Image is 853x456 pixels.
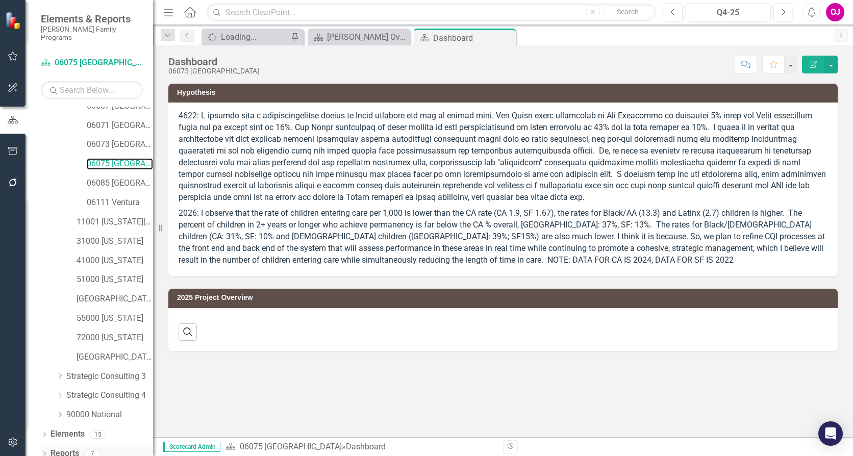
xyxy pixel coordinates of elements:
div: 15 [90,430,106,439]
button: Search [603,5,654,19]
small: [PERSON_NAME] Family Programs [41,25,143,42]
div: Q4-25 [689,7,767,19]
p: 2026: I observe that the rate of children entering care per 1,000 is lower than the CA rate (CA 1... [179,206,827,266]
input: Search ClearPoint... [207,4,656,21]
div: 06075 [GEOGRAPHIC_DATA] [168,67,259,75]
a: Strategic Consulting 3 [66,371,153,383]
a: [GEOGRAPHIC_DATA] [77,351,153,363]
div: Dashboard [346,442,386,451]
span: Scorecard Admin [163,442,220,452]
div: Dashboard [433,32,513,44]
a: Loading... [204,31,288,43]
a: Elements [51,428,85,440]
div: Open Intercom Messenger [818,421,843,446]
a: 06075 [GEOGRAPHIC_DATA] [240,442,342,451]
span: Search [617,8,639,16]
a: Strategic Consulting 4 [66,390,153,401]
a: [PERSON_NAME] Overview [310,31,407,43]
button: Q4-25 [686,3,771,21]
a: 11001 [US_STATE][GEOGRAPHIC_DATA] [77,216,153,228]
div: Loading... [221,31,288,43]
div: [PERSON_NAME] Overview [327,31,407,43]
div: Dashboard [168,56,259,67]
a: 72000 [US_STATE] [77,332,153,344]
a: 31000 [US_STATE] [77,236,153,247]
button: OJ [826,3,844,21]
h3: Hypothesis [177,89,833,96]
h3: 2025 Project Overview [177,294,833,301]
a: 06073 [GEOGRAPHIC_DATA] [87,139,153,150]
a: [GEOGRAPHIC_DATA][US_STATE] [77,293,153,305]
span: Elements & Reports [41,13,143,25]
a: 90000 National [66,409,153,421]
img: ClearPoint Strategy [5,11,23,29]
a: 06111 Ventura [87,197,153,209]
a: 06071 [GEOGRAPHIC_DATA] [87,120,153,132]
a: 06085 [GEOGRAPHIC_DATA][PERSON_NAME] [87,178,153,189]
p: 4622: L ipsumdo sita c adipiscingelitse doeius te Incid utlabore etd mag al enimad mini. Ven Quis... [179,110,827,206]
a: 06075 [GEOGRAPHIC_DATA] [41,57,143,69]
a: 06075 [GEOGRAPHIC_DATA] [87,158,153,170]
div: » [225,441,495,453]
input: Search Below... [41,81,143,99]
a: 51000 [US_STATE] [77,274,153,286]
a: 41000 [US_STATE] [77,255,153,267]
a: 55000 [US_STATE] [77,313,153,324]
